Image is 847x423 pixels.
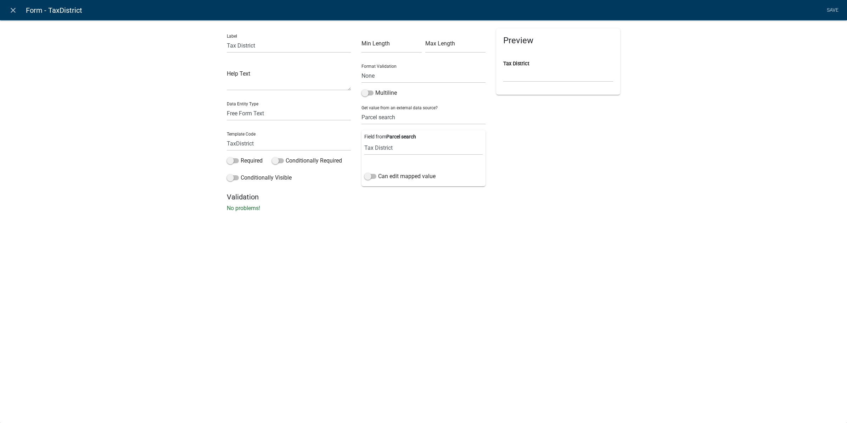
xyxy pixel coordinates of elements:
label: Multiline [361,89,397,97]
p: No problems! [227,204,620,213]
label: Conditionally Visible [227,174,292,182]
div: Field from [364,133,483,155]
a: Save [824,4,841,17]
b: Parcel search [386,134,416,139]
label: Tax District [503,61,529,66]
h5: Validation [227,193,620,201]
i: close [9,6,17,15]
label: Required [227,156,263,165]
label: Can edit mapped value [364,172,436,181]
h5: Preview [503,35,613,46]
label: Conditionally Required [272,156,342,165]
span: Form - TaxDistrict [26,3,82,17]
